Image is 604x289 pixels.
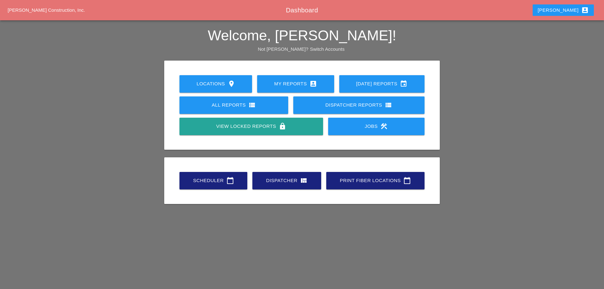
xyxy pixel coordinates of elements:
a: Locations [179,75,252,93]
i: view_list [385,101,392,109]
i: account_box [309,80,317,88]
a: Dispatcher [252,172,321,189]
i: construction [380,122,388,130]
button: [PERSON_NAME] [533,4,594,16]
div: Scheduler [190,177,237,184]
a: All Reports [179,96,288,114]
a: Switch Accounts [310,46,345,52]
a: [PERSON_NAME] Construction, Inc. [8,7,85,13]
i: view_list [248,101,256,109]
i: location_on [228,80,235,88]
div: [DATE] Reports [349,80,414,88]
a: Print Fiber Locations [326,172,425,189]
div: My Reports [267,80,324,88]
i: calendar_today [403,177,411,184]
a: My Reports [257,75,334,93]
a: Jobs [328,118,425,135]
div: Dispatcher [263,177,311,184]
a: Dispatcher Reports [293,96,425,114]
div: [PERSON_NAME] [538,6,589,14]
i: calendar_today [226,177,234,184]
i: lock [279,122,286,130]
div: Locations [190,80,242,88]
div: Print Fiber Locations [336,177,414,184]
i: view_quilt [300,177,308,184]
div: Dispatcher Reports [303,101,414,109]
span: Not [PERSON_NAME]? [258,46,308,52]
span: Dashboard [286,7,318,14]
i: event [400,80,407,88]
div: View Locked Reports [190,122,313,130]
a: View Locked Reports [179,118,323,135]
i: account_box [581,6,589,14]
div: All Reports [190,101,278,109]
div: Jobs [338,122,414,130]
a: Scheduler [179,172,247,189]
a: [DATE] Reports [339,75,425,93]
